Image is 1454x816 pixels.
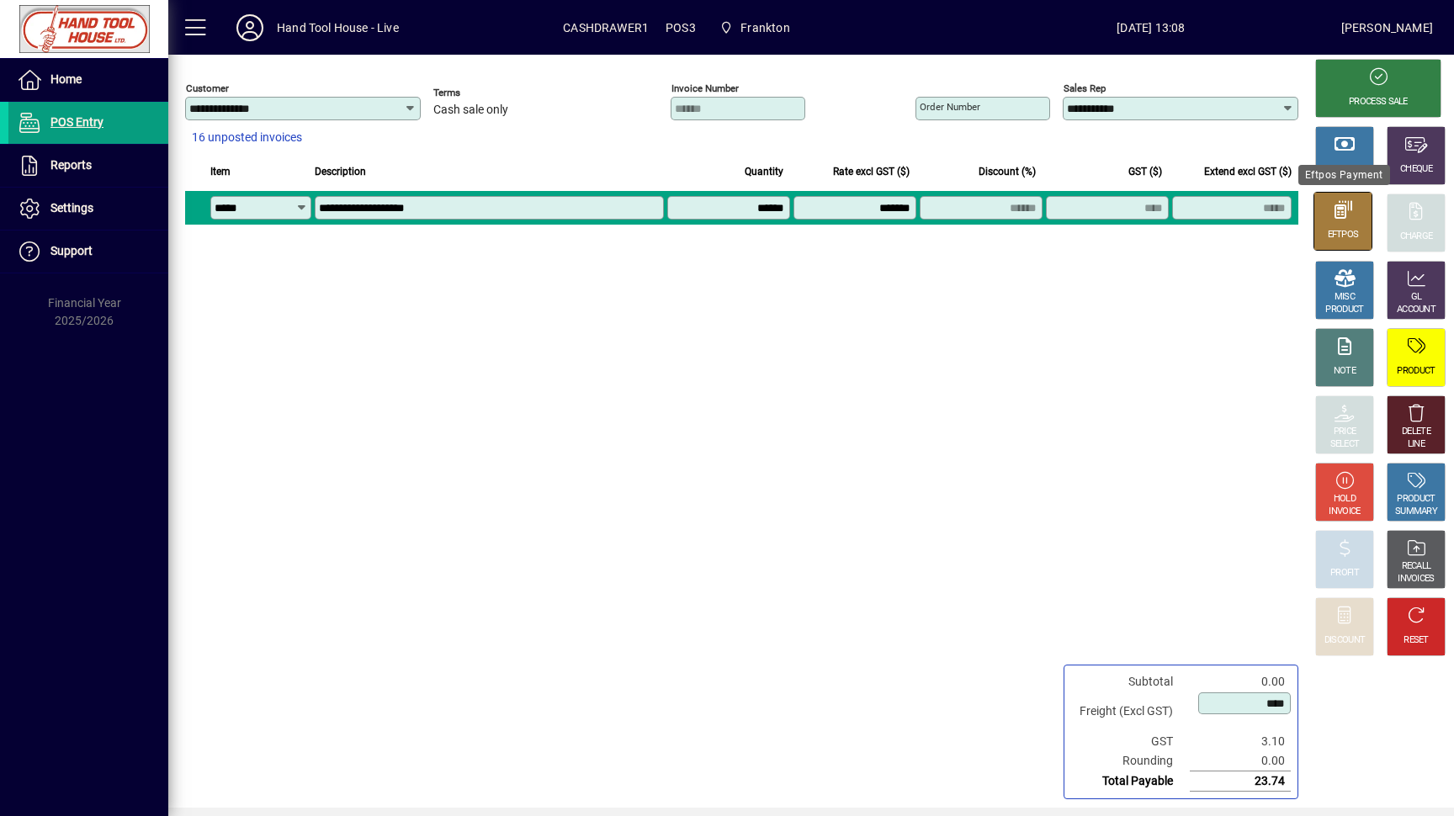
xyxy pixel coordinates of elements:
div: ACCOUNT [1397,304,1435,316]
span: Frankton [740,14,789,41]
div: DELETE [1402,426,1430,438]
td: Freight (Excl GST) [1071,691,1190,732]
span: Support [50,244,93,257]
span: Rate excl GST ($) [833,162,910,181]
div: HOLD [1334,493,1356,506]
div: PROCESS SALE [1349,96,1408,109]
div: PRICE [1334,426,1356,438]
span: POS3 [666,14,696,41]
mat-label: Invoice number [671,82,739,94]
span: Home [50,72,82,86]
td: 23.74 [1190,771,1291,792]
span: Frankton [713,13,797,43]
span: Quantity [745,162,783,181]
a: Reports [8,145,168,187]
a: Home [8,59,168,101]
div: PROFIT [1330,567,1359,580]
div: INVOICE [1329,506,1360,518]
span: Cash sale only [433,103,508,117]
div: LINE [1408,438,1425,451]
div: CASH [1334,163,1356,176]
div: INVOICES [1398,573,1434,586]
div: PRODUCT [1397,493,1435,506]
div: SUMMARY [1395,506,1437,518]
div: DISCOUNT [1324,634,1365,647]
td: 3.10 [1190,732,1291,751]
div: SELECT [1330,438,1360,451]
td: 0.00 [1190,751,1291,771]
div: [PERSON_NAME] [1341,14,1433,41]
span: CASHDRAWER1 [563,14,649,41]
span: POS Entry [50,115,103,129]
td: 0.00 [1190,672,1291,691]
mat-label: Order number [920,101,980,113]
span: [DATE] 13:08 [961,14,1341,41]
span: Item [210,162,231,181]
span: Description [315,162,366,181]
span: Terms [433,87,534,98]
td: GST [1071,732,1190,751]
div: CHARGE [1400,230,1433,243]
td: Total Payable [1071,771,1190,792]
div: Hand Tool House - Live [277,14,399,41]
div: RECALL [1402,560,1431,573]
div: RESET [1404,634,1429,647]
span: GST ($) [1128,162,1162,181]
td: Rounding [1071,751,1190,771]
button: 16 unposted invoices [185,123,309,153]
div: Eftpos Payment [1298,165,1390,185]
td: Subtotal [1071,672,1190,691]
span: Extend excl GST ($) [1204,162,1292,181]
span: Reports [50,158,92,172]
mat-label: Customer [186,82,229,94]
div: GL [1411,291,1422,304]
div: PRODUCT [1325,304,1363,316]
div: EFTPOS [1328,229,1359,241]
a: Support [8,230,168,273]
span: Settings [50,201,93,215]
button: Profile [223,13,277,43]
div: NOTE [1334,365,1356,378]
mat-label: Sales rep [1064,82,1106,94]
div: MISC [1335,291,1355,304]
span: Discount (%) [979,162,1036,181]
div: CHEQUE [1400,163,1432,176]
div: PRODUCT [1397,365,1435,378]
span: 16 unposted invoices [192,129,302,146]
a: Settings [8,188,168,230]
